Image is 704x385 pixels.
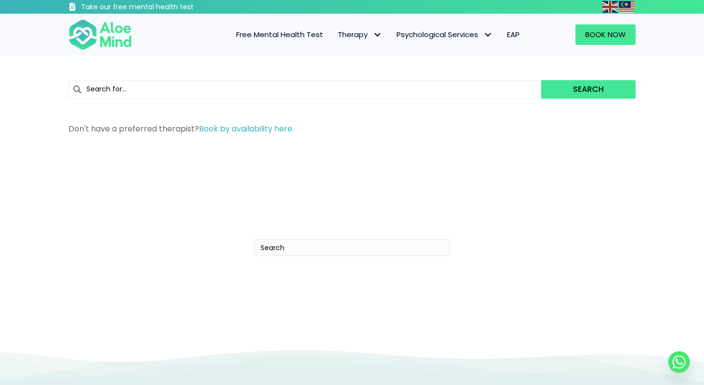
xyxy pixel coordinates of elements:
[619,1,636,12] a: Malay
[585,29,626,40] span: Book Now
[338,29,382,40] span: Therapy
[236,29,323,40] span: Free Mental Health Test
[668,351,690,373] a: Whatsapp
[481,28,495,42] span: Psychological Services: submenu
[330,24,389,45] a: TherapyTherapy: submenu
[68,19,132,51] img: Aloe mind Logo
[370,28,384,42] span: Therapy: submenu
[254,239,450,256] input: Search
[602,1,619,12] a: English
[81,2,246,12] h3: Take our free mental health test
[145,24,527,45] nav: Menu
[68,80,541,99] input: Search for...
[619,1,635,13] img: ms
[507,29,520,40] span: EAP
[199,123,294,134] a: Book by availability here.
[500,24,527,45] a: EAP
[68,123,636,134] p: Don't have a preferred therapist?
[389,24,500,45] a: Psychological ServicesPsychological Services: submenu
[396,29,492,40] span: Psychological Services
[68,2,246,14] a: Take our free mental health test
[229,24,330,45] a: Free Mental Health Test
[541,80,636,99] button: Search
[602,1,618,13] img: en
[575,24,636,45] a: Book Now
